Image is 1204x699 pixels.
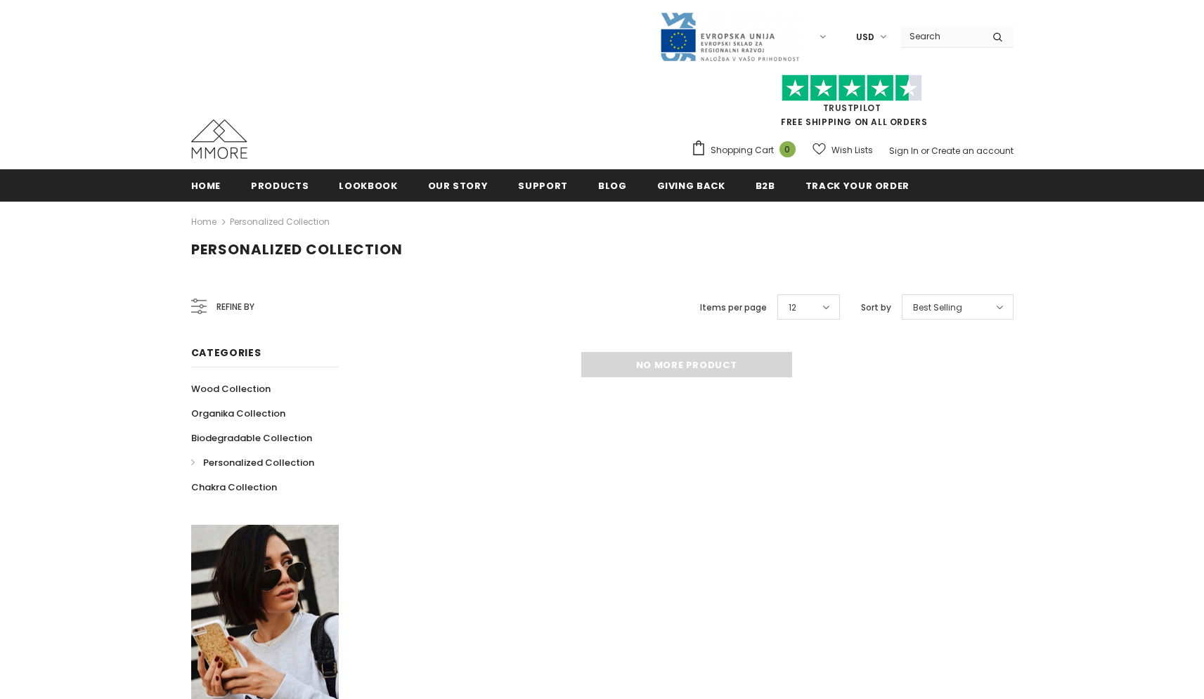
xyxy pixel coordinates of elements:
[428,169,488,201] a: Our Story
[191,475,277,499] a: Chakra Collection
[191,426,312,450] a: Biodegradable Collection
[191,179,221,192] span: Home
[691,81,1014,128] span: FREE SHIPPING ON ALL ORDERS
[230,216,330,228] a: Personalized Collection
[598,169,627,201] a: Blog
[191,169,221,201] a: Home
[659,11,800,63] img: Javni Razpis
[831,143,873,157] span: Wish Lists
[191,481,277,494] span: Chakra Collection
[191,401,285,426] a: Organika Collection
[913,301,962,315] span: Best Selling
[861,301,891,315] label: Sort by
[428,179,488,192] span: Our Story
[191,450,314,475] a: Personalized Collection
[191,377,271,401] a: Wood Collection
[823,102,881,114] a: Trustpilot
[889,145,919,157] a: Sign In
[756,179,775,192] span: B2B
[216,299,254,315] span: Refine by
[700,301,767,315] label: Items per page
[813,138,873,162] a: Wish Lists
[598,179,627,192] span: Blog
[191,119,247,159] img: MMORE Cases
[789,301,796,315] span: 12
[339,179,397,192] span: Lookbook
[805,179,910,192] span: Track your order
[191,407,285,420] span: Organika Collection
[901,26,982,46] input: Search Site
[779,141,796,157] span: 0
[921,145,929,157] span: or
[518,179,568,192] span: support
[191,346,261,360] span: Categories
[518,169,568,201] a: support
[191,240,403,259] span: Personalized Collection
[756,169,775,201] a: B2B
[203,456,314,469] span: Personalized Collection
[191,214,216,230] a: Home
[691,140,803,161] a: Shopping Cart 0
[856,30,874,44] span: USD
[191,382,271,396] span: Wood Collection
[191,431,312,445] span: Biodegradable Collection
[931,145,1014,157] a: Create an account
[657,169,725,201] a: Giving back
[657,179,725,192] span: Giving back
[805,169,910,201] a: Track your order
[711,143,774,157] span: Shopping Cart
[659,30,800,42] a: Javni Razpis
[251,169,309,201] a: Products
[782,74,922,102] img: Trust Pilot Stars
[339,169,397,201] a: Lookbook
[251,179,309,192] span: Products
